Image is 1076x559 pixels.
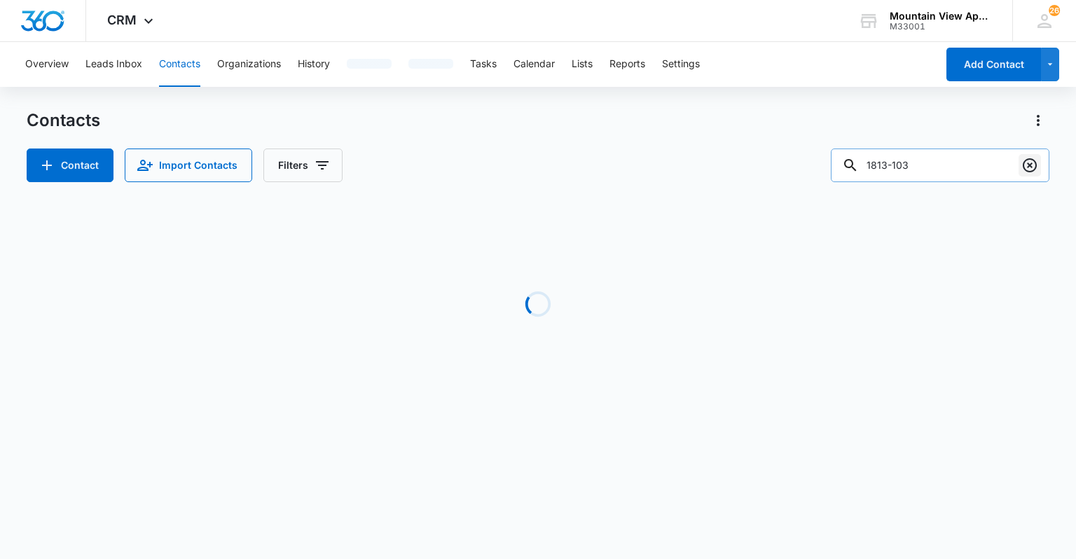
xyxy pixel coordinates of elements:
div: notifications count [1049,5,1060,16]
button: Reports [609,42,645,87]
button: Settings [662,42,700,87]
button: Tasks [470,42,497,87]
button: Filters [263,149,343,182]
h1: Contacts [27,110,100,131]
button: Add Contact [946,48,1041,81]
span: 26 [1049,5,1060,16]
button: Contacts [159,42,200,87]
button: Import Contacts [125,149,252,182]
div: account name [890,11,992,22]
button: Lists [572,42,593,87]
button: Clear [1019,154,1041,177]
button: Calendar [513,42,555,87]
button: Overview [25,42,69,87]
button: Leads Inbox [85,42,142,87]
button: Organizations [217,42,281,87]
button: Add Contact [27,149,113,182]
input: Search Contacts [831,149,1049,182]
button: History [298,42,330,87]
button: Actions [1027,109,1049,132]
div: account id [890,22,992,32]
span: CRM [107,13,137,27]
